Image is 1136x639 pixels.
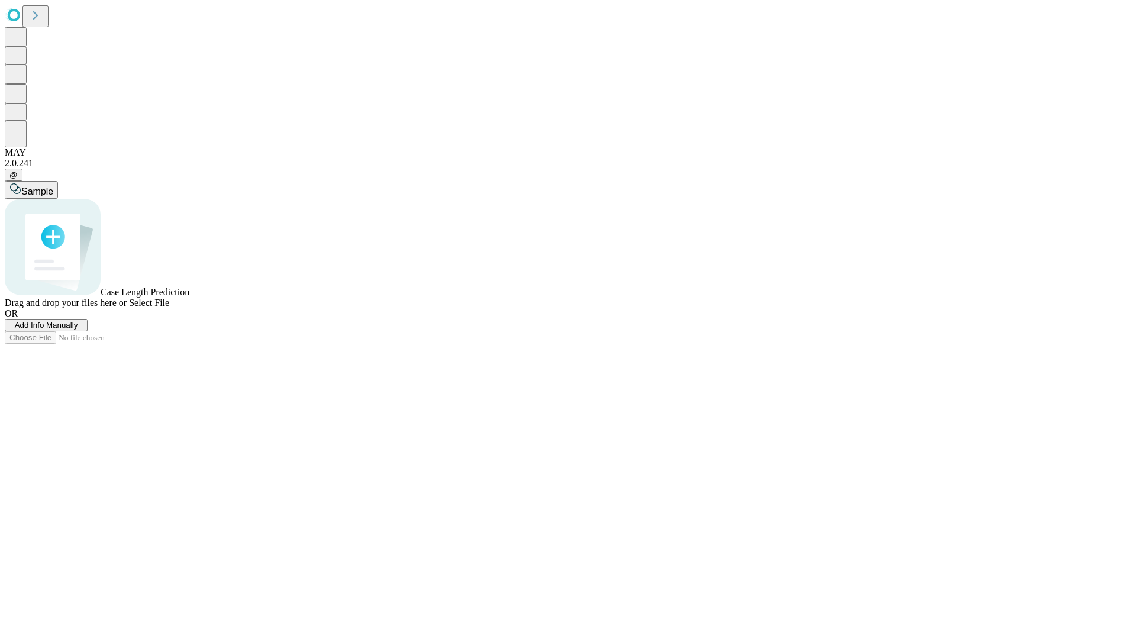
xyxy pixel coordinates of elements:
button: Add Info Manually [5,319,88,331]
span: OR [5,308,18,318]
span: Sample [21,186,53,196]
span: @ [9,170,18,179]
button: @ [5,169,22,181]
div: 2.0.241 [5,158,1131,169]
button: Sample [5,181,58,199]
div: MAY [5,147,1131,158]
span: Drag and drop your files here or [5,298,127,308]
span: Select File [129,298,169,308]
span: Case Length Prediction [101,287,189,297]
span: Add Info Manually [15,321,78,330]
